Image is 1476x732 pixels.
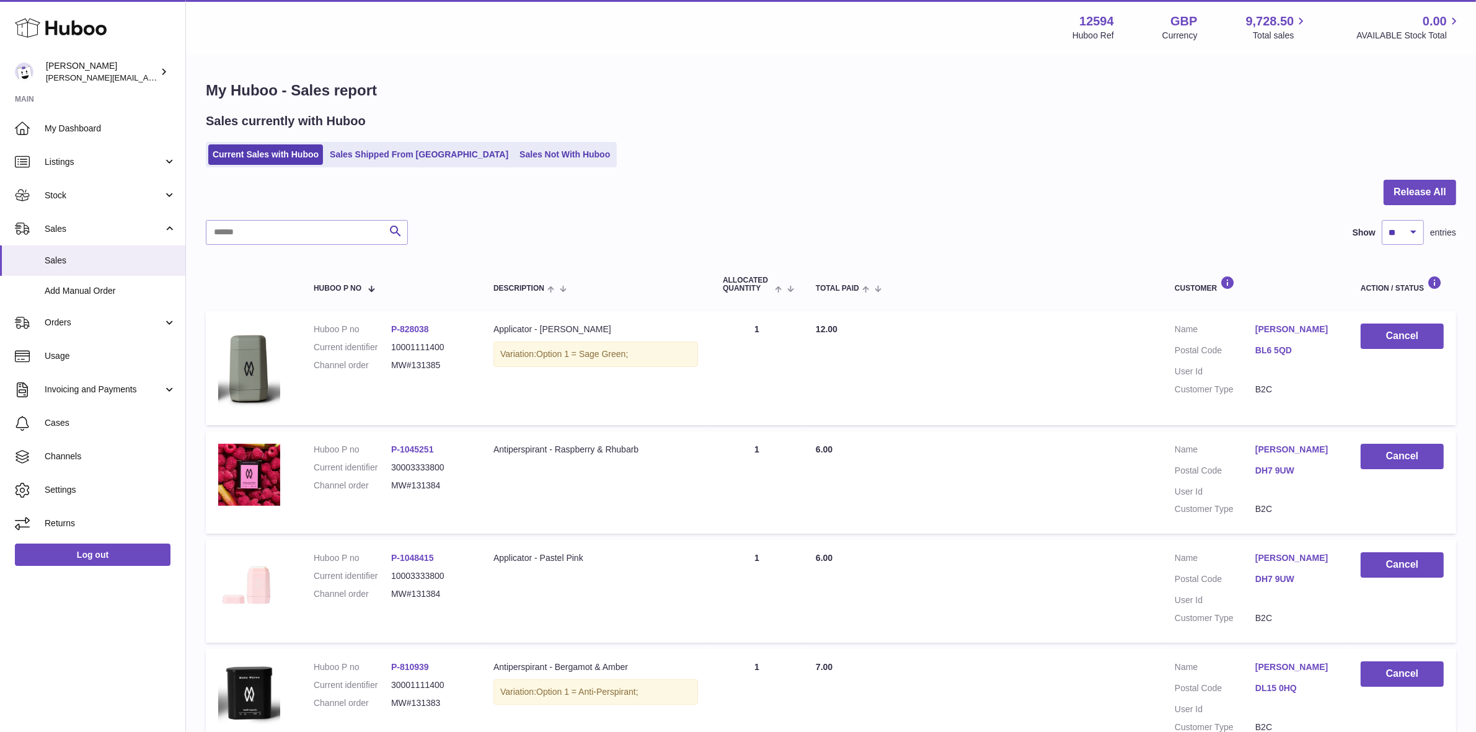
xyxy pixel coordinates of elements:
[1175,682,1255,697] dt: Postal Code
[314,552,391,564] dt: Huboo P no
[1255,612,1336,624] dd: B2C
[15,63,33,81] img: owen@wearemakewaves.com
[314,444,391,456] dt: Huboo P no
[45,123,176,134] span: My Dashboard
[1253,30,1308,42] span: Total sales
[1353,227,1376,239] label: Show
[1175,573,1255,588] dt: Postal Code
[314,324,391,335] dt: Huboo P no
[314,661,391,673] dt: Huboo P no
[391,570,469,582] dd: 10003333800
[1175,366,1255,377] dt: User Id
[816,444,833,454] span: 6.00
[391,697,469,709] dd: MW#131383
[1255,682,1336,694] a: DL15 0HQ
[391,480,469,492] dd: MW#131384
[816,553,833,563] span: 6.00
[1361,444,1444,469] button: Cancel
[391,359,469,371] dd: MW#131385
[816,284,859,293] span: Total paid
[710,540,803,643] td: 1
[493,679,698,705] div: Variation:
[45,190,163,201] span: Stock
[45,156,163,168] span: Listings
[45,317,163,329] span: Orders
[493,342,698,367] div: Variation:
[1255,503,1336,515] dd: B2C
[391,679,469,691] dd: 30001111400
[391,324,429,334] a: P-828038
[325,144,513,165] a: Sales Shipped From [GEOGRAPHIC_DATA]
[46,60,157,84] div: [PERSON_NAME]
[46,73,249,82] span: [PERSON_NAME][EMAIL_ADDRESS][DOMAIN_NAME]
[45,255,176,267] span: Sales
[45,223,163,235] span: Sales
[314,480,391,492] dt: Channel order
[1246,13,1309,42] a: 9,728.50 Total sales
[1175,276,1336,293] div: Customer
[206,81,1456,100] h1: My Huboo - Sales report
[493,552,698,564] div: Applicator - Pastel Pink
[1361,324,1444,349] button: Cancel
[206,113,366,130] h2: Sales currently with Huboo
[1255,661,1336,673] a: [PERSON_NAME]
[1356,13,1461,42] a: 0.00 AVAILABLE Stock Total
[208,144,323,165] a: Current Sales with Huboo
[391,662,429,672] a: P-810939
[710,431,803,534] td: 1
[1384,180,1456,205] button: Release All
[1255,444,1336,456] a: [PERSON_NAME]
[493,284,544,293] span: Description
[1175,552,1255,567] dt: Name
[536,349,628,359] span: Option 1 = Sage Green;
[1430,227,1456,239] span: entries
[45,285,176,297] span: Add Manual Order
[1423,13,1447,30] span: 0.00
[314,679,391,691] dt: Current identifier
[1162,30,1198,42] div: Currency
[218,444,280,506] img: 125941757337996.jpg
[391,553,434,563] a: P-1048415
[1175,612,1255,624] dt: Customer Type
[314,284,361,293] span: Huboo P no
[314,359,391,371] dt: Channel order
[45,484,176,496] span: Settings
[1246,13,1294,30] span: 9,728.50
[45,451,176,462] span: Channels
[218,552,280,619] img: 125941757338101.PNG
[314,342,391,353] dt: Current identifier
[1255,465,1336,477] a: DH7 9UW
[1361,661,1444,687] button: Cancel
[1361,552,1444,578] button: Cancel
[45,350,176,362] span: Usage
[391,342,469,353] dd: 10001111400
[15,544,170,566] a: Log out
[45,417,176,429] span: Cases
[1175,661,1255,676] dt: Name
[314,570,391,582] dt: Current identifier
[1175,384,1255,395] dt: Customer Type
[723,276,772,293] span: ALLOCATED Quantity
[314,697,391,709] dt: Channel order
[45,518,176,529] span: Returns
[1175,345,1255,359] dt: Postal Code
[536,687,639,697] span: Option 1 = Anti-Perspirant;
[1079,13,1114,30] strong: 12594
[1175,703,1255,715] dt: User Id
[1175,594,1255,606] dt: User Id
[1175,486,1255,498] dt: User Id
[45,384,163,395] span: Invoicing and Payments
[391,462,469,474] dd: 30003333800
[1255,324,1336,335] a: [PERSON_NAME]
[391,444,434,454] a: P-1045251
[1255,552,1336,564] a: [PERSON_NAME]
[493,324,698,335] div: Applicator - [PERSON_NAME]
[816,662,833,672] span: 7.00
[493,444,698,456] div: Antiperspirant - Raspberry & Rhubarb
[1175,444,1255,459] dt: Name
[493,661,698,673] div: Antiperspirant - Bergamot & Amber
[1255,345,1336,356] a: BL6 5QD
[314,588,391,600] dt: Channel order
[816,324,837,334] span: 12.00
[1175,324,1255,338] dt: Name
